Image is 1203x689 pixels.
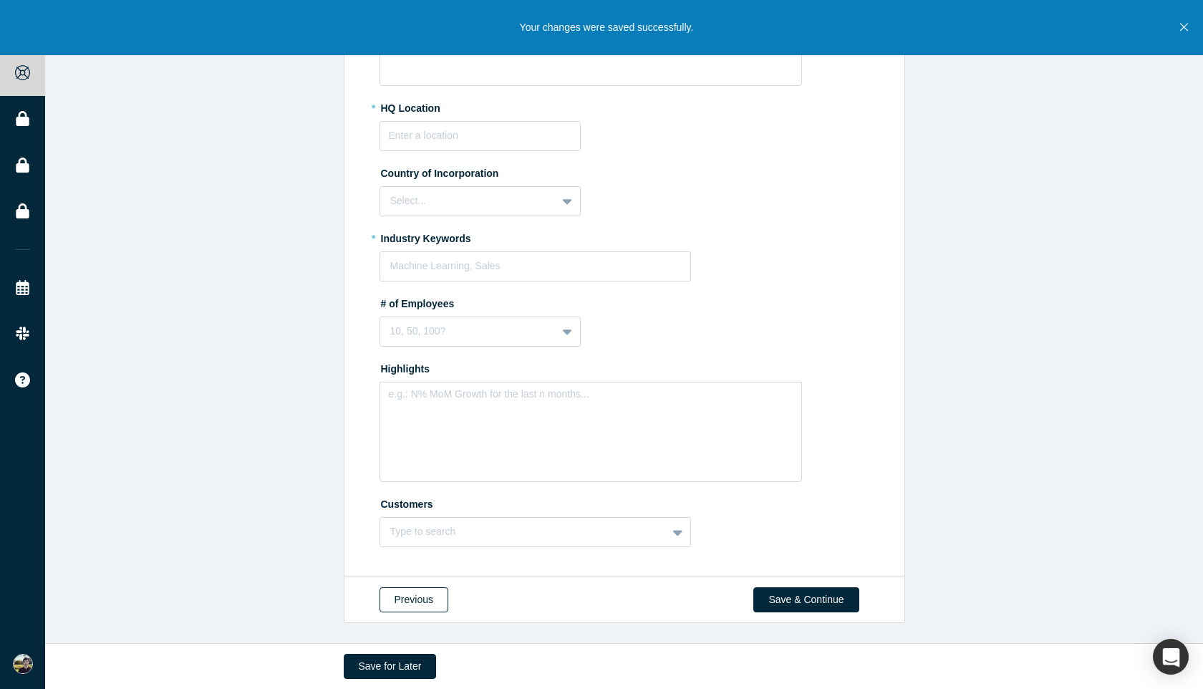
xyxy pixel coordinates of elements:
[380,357,874,377] label: Highlights
[380,382,802,482] div: rdw-wrapper
[380,226,874,246] label: Industry Keywords
[390,387,793,410] div: rdw-editor
[380,161,874,181] label: Country of Incorporation
[380,587,448,612] button: Previous
[344,654,437,679] button: Save for Later
[13,654,33,674] img: Asilbek Ashurov's Account
[753,587,859,612] button: Save & Continue
[380,291,874,312] label: # of Employees
[380,492,874,512] label: Customers
[380,96,874,116] label: HQ Location
[520,20,694,35] p: Your changes were saved successfully.
[380,121,581,151] input: Enter a location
